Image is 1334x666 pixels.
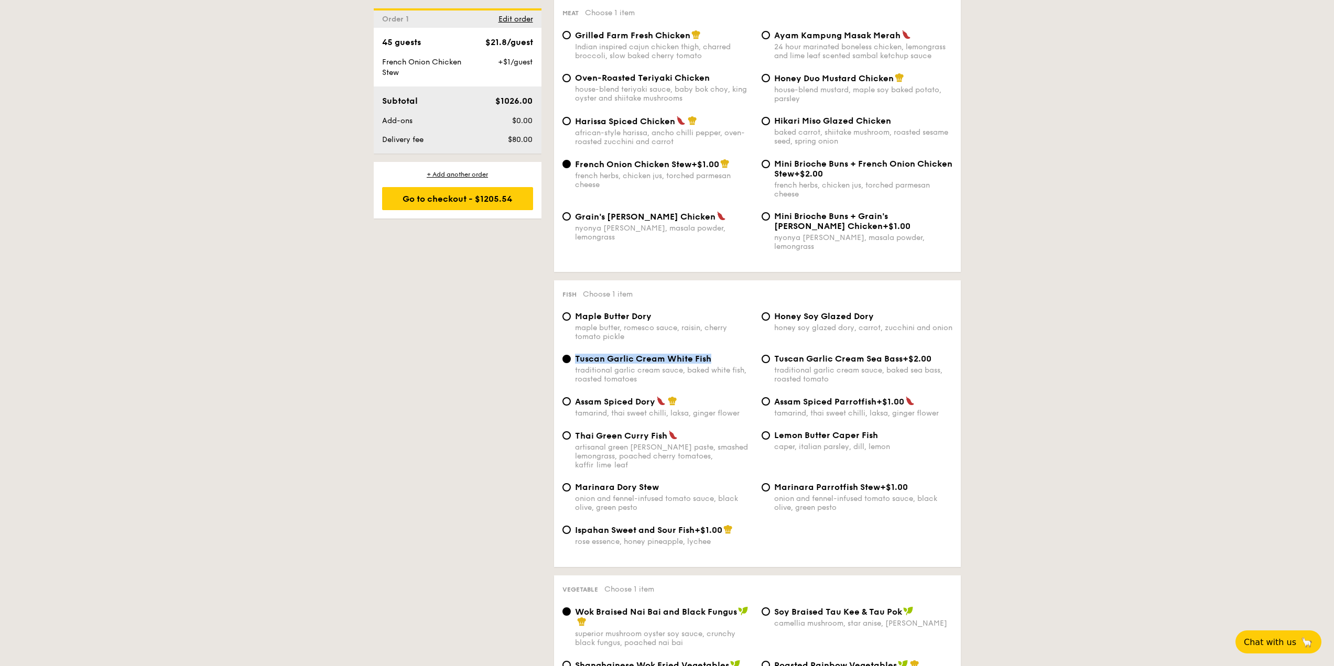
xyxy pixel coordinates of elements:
[575,397,655,407] span: Assam Spiced Dory
[562,355,571,363] input: Tuscan Garlic Cream White Fishtraditional garlic cream sauce, baked white fish, roasted tomatoes
[562,483,571,492] input: Marinara Dory Stewonion and fennel-infused tomato sauce, black olive, green pesto
[774,30,901,40] span: Ayam Kampung Masak Merah
[774,233,952,251] div: nyonya [PERSON_NAME], masala powder, lemongrass
[575,525,695,535] span: Ispahan Sweet and Sour Fish
[508,135,533,144] span: $80.00
[575,30,690,40] span: Grilled Farm Fresh Chicken
[575,443,753,470] div: artisanal green [PERSON_NAME] paste, smashed lemongrass, poached cherry tomatoes, kaffir lime leaf
[774,159,952,179] span: Mini Brioche Buns + French Onion Chicken Stew
[562,212,571,221] input: Grain's [PERSON_NAME] Chickennyonya [PERSON_NAME], masala powder, lemongrass
[738,606,749,616] img: icon-vegan.f8ff3823.svg
[762,355,770,363] input: Tuscan Garlic Cream Sea Bass+$2.00traditional garlic cream sauce, baked sea bass, roasted tomato
[762,312,770,321] input: Honey Soy Glazed Doryhoney soy glazed dory, carrot, zucchini and onion
[774,366,952,384] div: traditional garlic cream sauce, baked sea bass, roasted tomato
[774,116,891,126] span: Hikari Miso Glazed Chicken
[575,128,753,146] div: african-style harissa, ancho chilli pepper, oven-roasted zucchini and carrot
[382,170,533,179] div: + Add another order
[575,224,753,242] div: nyonya [PERSON_NAME], masala powder, lemongrass
[575,482,659,492] span: Marinara Dory Stew
[575,159,691,169] span: French Onion Chicken Stew
[604,585,654,594] span: Choose 1 item
[895,73,904,82] img: icon-chef-hat.a58ddaea.svg
[562,117,571,125] input: Harissa Spiced Chickenafrican-style harissa, ancho chilli pepper, oven-roasted zucchini and carrot
[512,116,533,125] span: $0.00
[774,311,874,321] span: Honey Soy Glazed Dory
[676,116,686,125] img: icon-spicy.37a8142b.svg
[762,31,770,39] input: Ayam Kampung Masak Merah24 hour marinated boneless chicken, lemongrass and lime leaf scented samb...
[495,96,533,106] span: $1026.00
[774,128,952,146] div: baked carrot, shiitake mushroom, roasted sesame seed, spring onion
[774,619,952,628] div: camellia mushroom, star anise, [PERSON_NAME]
[691,30,701,39] img: icon-chef-hat.a58ddaea.svg
[575,629,753,647] div: superior mushroom oyster soy sauce, crunchy black fungus, poached nai bai
[762,212,770,221] input: Mini Brioche Buns + Grain's [PERSON_NAME] Chicken+$1.00nyonya [PERSON_NAME], masala powder, lemon...
[695,525,722,535] span: +$1.00
[774,85,952,103] div: house-blend mustard, maple soy baked potato, parsley
[762,74,770,82] input: Honey Duo Mustard Chickenhouse-blend mustard, maple soy baked potato, parsley
[585,8,635,17] span: Choose 1 item
[382,135,424,144] span: Delivery fee
[575,212,715,222] span: Grain's [PERSON_NAME] Chicken
[562,312,571,321] input: Maple Butter Dorymaple butter, romesco sauce, raisin, cherry tomato pickle
[774,211,888,231] span: Mini Brioche Buns + Grain's [PERSON_NAME] Chicken
[762,431,770,440] input: Lemon Butter Caper Fishcaper, italian parsley, dill, lemon
[575,323,753,341] div: maple butter, romesco sauce, raisin, cherry tomato pickle
[794,169,823,179] span: +$2.00
[723,525,733,534] img: icon-chef-hat.a58ddaea.svg
[883,221,910,231] span: +$1.00
[498,15,533,24] span: Edit order
[903,606,914,616] img: icon-vegan.f8ff3823.svg
[903,354,931,364] span: +$2.00
[575,116,675,126] span: Harissa Spiced Chicken
[774,323,952,332] div: honey soy glazed dory, carrot, zucchini and onion
[774,42,952,60] div: 24 hour marinated boneless chicken, lemongrass and lime leaf scented sambal ketchup sauce
[575,171,753,189] div: french herbs, chicken jus, torched parmesan cheese
[575,431,667,441] span: Thai Green Curry Fish
[762,607,770,616] input: ⁠Soy Braised Tau Kee & Tau Pokcamellia mushroom, star anise, [PERSON_NAME]
[762,117,770,125] input: Hikari Miso Glazed Chickenbaked carrot, shiitake mushroom, roasted sesame seed, spring onion
[382,116,413,125] span: Add-ons
[774,607,902,617] span: ⁠Soy Braised Tau Kee & Tau Pok
[562,607,571,616] input: Wok Braised Nai Bai and Black Fungussuperior mushroom oyster soy sauce, crunchy black fungus, poa...
[774,409,952,418] div: tamarind, thai sweet chilli, laksa, ginger flower
[575,366,753,384] div: traditional garlic cream sauce, baked white fish, roasted tomatoes
[880,482,908,492] span: +$1.00
[762,397,770,406] input: Assam Spiced Parrotfish+$1.00tamarind, thai sweet chilli, laksa, ginger flower
[691,159,719,169] span: +$1.00
[562,526,571,534] input: Ispahan Sweet and Sour Fish+$1.00rose essence, honey pineapple, lychee
[762,160,770,168] input: Mini Brioche Buns + French Onion Chicken Stew+$2.00french herbs, chicken jus, torched parmesan ch...
[774,482,880,492] span: Marinara Parrotfish Stew
[876,397,904,407] span: +$1.00
[1244,637,1296,647] span: Chat with us
[382,187,533,210] div: Go to checkout - $1205.54
[562,291,577,298] span: Fish
[668,396,677,406] img: icon-chef-hat.a58ddaea.svg
[774,430,878,440] span: Lemon Butter Caper Fish
[762,483,770,492] input: Marinara Parrotfish Stew+$1.00onion and fennel-infused tomato sauce, black olive, green pesto
[575,494,753,512] div: onion and fennel-infused tomato sauce, black olive, green pesto
[562,160,571,168] input: French Onion Chicken Stew+$1.00french herbs, chicken jus, torched parmesan cheese
[1235,630,1321,653] button: Chat with us🦙
[774,442,952,451] div: caper, italian parsley, dill, lemon
[575,607,737,617] span: Wok Braised Nai Bai and Black Fungus
[575,354,711,364] span: Tuscan Garlic Cream White Fish
[562,586,598,593] span: Vegetable
[905,396,915,406] img: icon-spicy.37a8142b.svg
[1300,636,1313,648] span: 🦙
[575,311,652,321] span: Maple Butter Dory
[575,73,710,83] span: Oven-Roasted Teriyaki Chicken
[382,58,461,77] span: French Onion Chicken Stew
[774,397,876,407] span: Assam Spiced Parrotfish
[562,431,571,440] input: Thai Green Curry Fishartisanal green [PERSON_NAME] paste, smashed lemongrass, poached cherry toma...
[688,116,697,125] img: icon-chef-hat.a58ddaea.svg
[575,85,753,103] div: house-blend teriyaki sauce, baby bok choy, king oyster and shiitake mushrooms
[485,36,533,49] div: $21.8/guest
[583,290,633,299] span: Choose 1 item
[720,159,730,168] img: icon-chef-hat.a58ddaea.svg
[575,409,753,418] div: tamarind, thai sweet chilli, laksa, ginger flower
[774,181,952,199] div: french herbs, chicken jus, torched parmesan cheese
[498,58,533,67] span: +$1/guest
[562,9,579,17] span: Meat
[668,430,678,440] img: icon-spicy.37a8142b.svg
[577,617,587,626] img: icon-chef-hat.a58ddaea.svg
